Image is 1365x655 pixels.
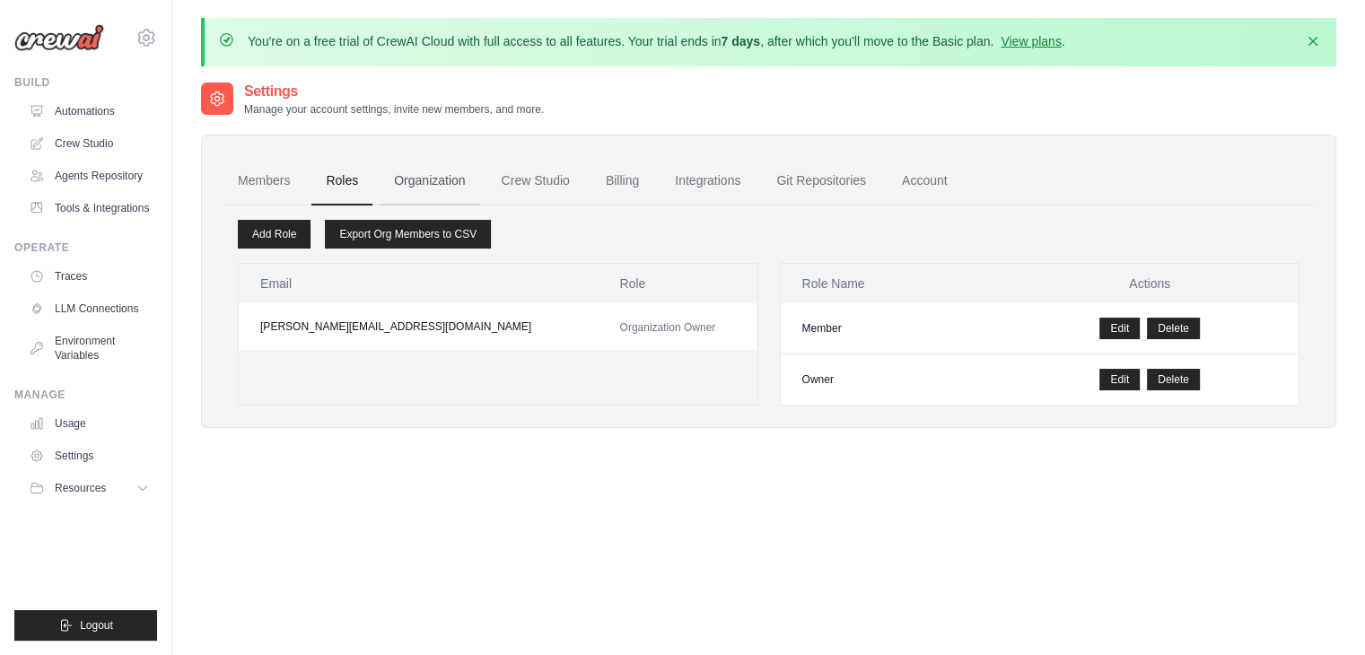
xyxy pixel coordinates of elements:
[1147,369,1200,390] button: Delete
[619,321,715,334] span: Organization Owner
[239,303,598,350] td: [PERSON_NAME][EMAIL_ADDRESS][DOMAIN_NAME]
[1147,318,1200,339] button: Delete
[781,264,1002,303] th: Role Name
[80,618,113,633] span: Logout
[22,327,157,370] a: Environment Variables
[325,220,491,249] a: Export Org Members to CSV
[762,157,880,205] a: Git Repositories
[14,610,157,641] button: Logout
[244,81,544,102] h2: Settings
[22,97,157,126] a: Automations
[22,474,157,502] button: Resources
[22,194,157,223] a: Tools & Integrations
[1099,318,1140,339] a: Edit
[55,481,106,495] span: Resources
[888,157,962,205] a: Account
[487,157,584,205] a: Crew Studio
[781,303,1002,354] td: Member
[1099,369,1140,390] a: Edit
[14,24,104,51] img: Logo
[661,157,755,205] a: Integrations
[721,34,760,48] strong: 7 days
[238,220,311,249] a: Add Role
[22,129,157,158] a: Crew Studio
[380,157,479,205] a: Organization
[781,354,1002,406] td: Owner
[22,262,157,291] a: Traces
[14,388,157,402] div: Manage
[591,157,653,205] a: Billing
[244,102,544,117] p: Manage your account settings, invite new members, and more.
[1001,264,1299,303] th: Actions
[14,240,157,255] div: Operate
[22,441,157,470] a: Settings
[1001,34,1061,48] a: View plans
[14,75,157,90] div: Build
[22,294,157,323] a: LLM Connections
[22,162,157,190] a: Agents Repository
[248,32,1065,50] p: You're on a free trial of CrewAI Cloud with full access to all features. Your trial ends in , aft...
[311,157,372,205] a: Roles
[223,157,304,205] a: Members
[22,409,157,438] a: Usage
[239,264,598,303] th: Email
[598,264,757,303] th: Role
